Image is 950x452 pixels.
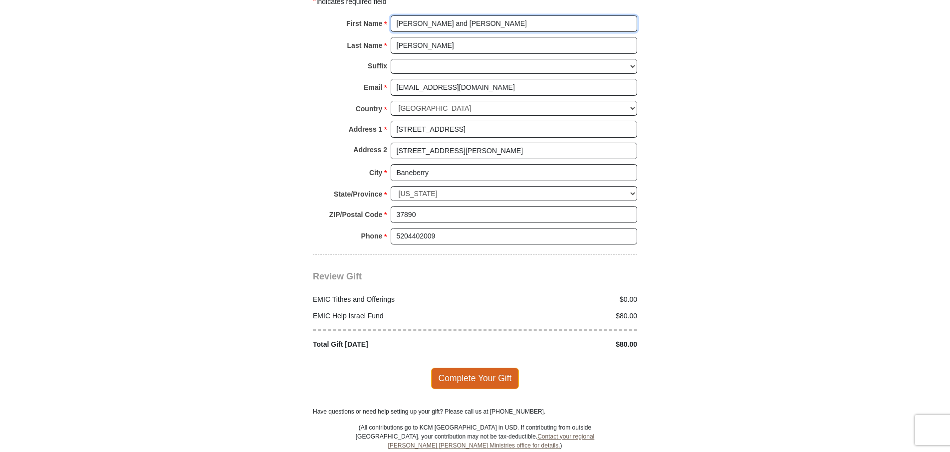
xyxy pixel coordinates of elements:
[308,294,475,305] div: EMIC Tithes and Offerings
[364,80,382,94] strong: Email
[361,229,383,243] strong: Phone
[349,122,383,136] strong: Address 1
[353,143,387,157] strong: Address 2
[308,311,475,321] div: EMIC Help Israel Fund
[347,38,383,52] strong: Last Name
[431,368,519,389] span: Complete Your Gift
[334,187,382,201] strong: State/Province
[356,102,383,116] strong: Country
[369,166,382,180] strong: City
[346,16,382,30] strong: First Name
[475,294,643,305] div: $0.00
[368,59,387,73] strong: Suffix
[313,407,637,416] p: Have questions or need help setting up your gift? Please call us at [PHONE_NUMBER].
[388,433,594,449] a: Contact your regional [PERSON_NAME] [PERSON_NAME] Ministries office for details.
[475,339,643,350] div: $80.00
[475,311,643,321] div: $80.00
[308,339,475,350] div: Total Gift [DATE]
[313,271,362,281] span: Review Gift
[329,208,383,222] strong: ZIP/Postal Code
